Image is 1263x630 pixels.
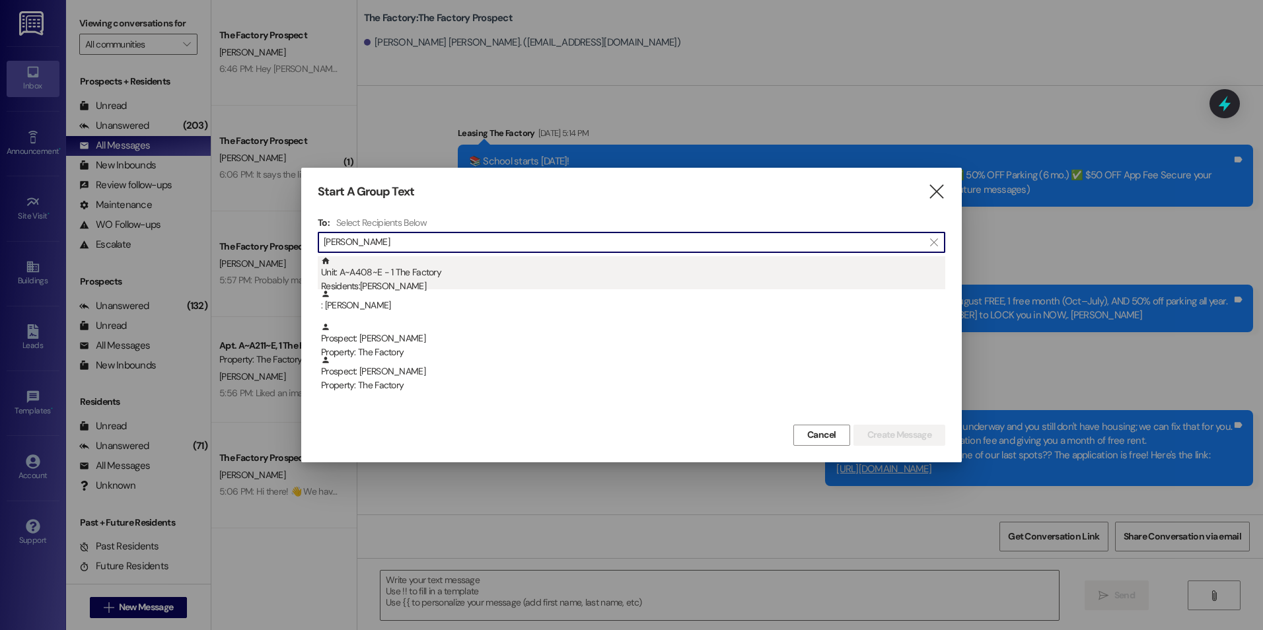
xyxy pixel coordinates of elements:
input: Search for any contact or apartment [324,233,923,252]
div: Property: The Factory [321,378,945,392]
div: : [PERSON_NAME] [318,289,945,322]
div: Property: The Factory [321,345,945,359]
div: : [PERSON_NAME] [321,289,945,312]
button: Clear text [923,232,945,252]
div: Unit: A~A408~E - 1 The FactoryResidents:[PERSON_NAME] [318,256,945,289]
div: Residents: [PERSON_NAME] [321,279,945,293]
h4: Select Recipients Below [336,217,427,228]
span: Cancel [807,428,836,442]
div: Prospect: [PERSON_NAME]Property: The Factory [318,355,945,388]
button: Create Message [853,425,945,446]
div: Unit: A~A408~E - 1 The Factory [321,256,945,294]
div: Prospect: [PERSON_NAME] [321,355,945,393]
h3: Start A Group Text [318,184,414,199]
button: Cancel [793,425,850,446]
div: Prospect: [PERSON_NAME] [321,322,945,360]
i:  [930,237,937,248]
span: Create Message [867,428,931,442]
i:  [927,185,945,199]
div: Prospect: [PERSON_NAME]Property: The Factory [318,322,945,355]
h3: To: [318,217,330,228]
